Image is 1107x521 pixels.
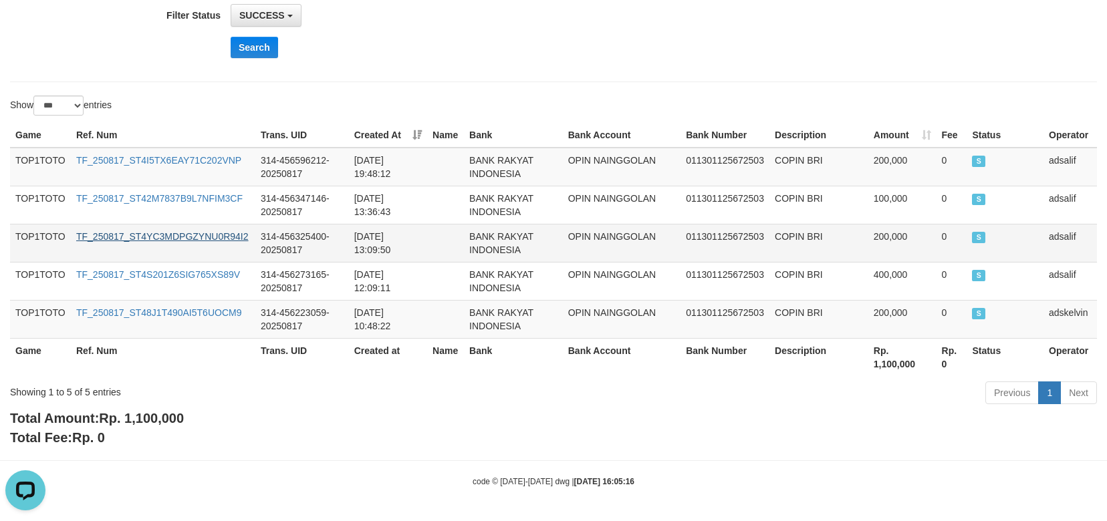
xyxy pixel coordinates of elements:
[563,338,681,376] th: Bank Account
[99,411,184,425] span: Rp. 1,100,000
[10,186,71,224] td: TOP1TOTO
[868,300,937,338] td: 200,000
[937,123,967,148] th: Fee
[349,338,427,376] th: Created at
[255,148,349,186] td: 314-456596212-20250817
[473,477,634,486] small: code © [DATE]-[DATE] dwg |
[769,262,868,300] td: COPIN BRI
[464,123,563,148] th: Bank
[868,123,937,148] th: Amount: activate to sort column ascending
[937,300,967,338] td: 0
[464,262,563,300] td: BANK RAKYAT INDONESIA
[10,411,184,425] b: Total Amount:
[972,308,985,319] span: SUCCESS
[563,123,681,148] th: Bank Account
[563,224,681,262] td: OPIN NAINGGOLAN
[349,224,427,262] td: [DATE] 13:09:50
[71,123,255,148] th: Ref. Num
[985,381,1039,404] a: Previous
[937,148,967,186] td: 0
[972,156,985,167] span: SUCCESS
[972,232,985,243] span: SUCCESS
[972,270,985,281] span: SUCCESS
[464,148,563,186] td: BANK RAKYAT INDONESIA
[972,194,985,205] span: SUCCESS
[231,4,301,27] button: SUCCESS
[349,262,427,300] td: [DATE] 12:09:11
[681,186,769,224] td: 011301125672503
[464,338,563,376] th: Bank
[1043,148,1097,186] td: adsalif
[33,96,84,116] select: Showentries
[1043,123,1097,148] th: Operator
[1038,381,1061,404] a: 1
[681,262,769,300] td: 011301125672503
[681,224,769,262] td: 011301125672503
[255,186,349,224] td: 314-456347146-20250817
[239,10,285,21] span: SUCCESS
[349,148,427,186] td: [DATE] 19:48:12
[10,123,71,148] th: Game
[10,300,71,338] td: TOP1TOTO
[563,148,681,186] td: OPIN NAINGGOLAN
[349,123,427,148] th: Created At: activate to sort column ascending
[464,300,563,338] td: BANK RAKYAT INDONESIA
[76,193,243,204] a: TF_250817_ST42M7837B9L7NFIM3CF
[1043,186,1097,224] td: adsalif
[349,300,427,338] td: [DATE] 10:48:22
[937,338,967,376] th: Rp. 0
[1060,381,1097,404] a: Next
[563,262,681,300] td: OPIN NAINGGOLAN
[681,148,769,186] td: 011301125672503
[769,300,868,338] td: COPIN BRI
[868,262,937,300] td: 400,000
[349,186,427,224] td: [DATE] 13:36:43
[967,338,1043,376] th: Status
[868,186,937,224] td: 100,000
[1043,300,1097,338] td: adskelvin
[868,224,937,262] td: 200,000
[769,224,868,262] td: COPIN BRI
[967,123,1043,148] th: Status
[10,224,71,262] td: TOP1TOTO
[76,269,240,280] a: TF_250817_ST4S201Z6SIG765XS89V
[72,430,105,445] span: Rp. 0
[464,186,563,224] td: BANK RAKYAT INDONESIA
[681,123,769,148] th: Bank Number
[5,5,45,45] button: Open LiveChat chat widget
[937,262,967,300] td: 0
[76,307,241,318] a: TF_250817_ST48J1T490AI5T6UOCM9
[681,338,769,376] th: Bank Number
[937,224,967,262] td: 0
[769,123,868,148] th: Description
[1043,262,1097,300] td: adsalif
[71,338,255,376] th: Ref. Num
[10,96,112,116] label: Show entries
[769,186,868,224] td: COPIN BRI
[10,380,451,399] div: Showing 1 to 5 of 5 entries
[255,300,349,338] td: 314-456223059-20250817
[255,123,349,148] th: Trans. UID
[255,224,349,262] td: 314-456325400-20250817
[1043,338,1097,376] th: Operator
[868,148,937,186] td: 200,000
[868,338,937,376] th: Rp. 1,100,000
[10,430,105,445] b: Total Fee:
[427,123,464,148] th: Name
[10,148,71,186] td: TOP1TOTO
[464,224,563,262] td: BANK RAKYAT INDONESIA
[769,338,868,376] th: Description
[76,155,241,166] a: TF_250817_ST4I5TX6EAY71C202VNP
[681,300,769,338] td: 011301125672503
[563,300,681,338] td: OPIN NAINGGOLAN
[255,262,349,300] td: 314-456273165-20250817
[231,37,278,58] button: Search
[769,148,868,186] td: COPIN BRI
[76,231,249,242] a: TF_250817_ST4YC3MDPGZYNU0R94I2
[563,186,681,224] td: OPIN NAINGGOLAN
[574,477,634,486] strong: [DATE] 16:05:16
[1043,224,1097,262] td: adsalif
[10,262,71,300] td: TOP1TOTO
[255,338,349,376] th: Trans. UID
[937,186,967,224] td: 0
